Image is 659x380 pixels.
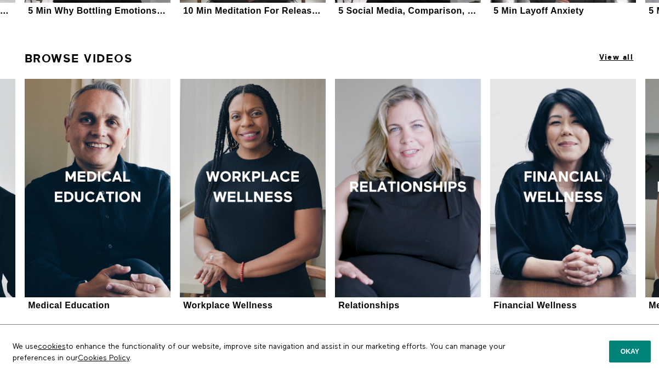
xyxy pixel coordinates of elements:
a: View all [599,53,633,61]
div: Medical Education [28,300,110,310]
a: Medical EducationMedical Education [25,79,171,312]
p: We use to enhance the functionality of our website, improve site navigation and assist in our mar... [4,333,515,372]
a: RelationshipsRelationships [335,79,481,312]
div: 10 Min Meditation For Releasing Regret [183,5,322,16]
a: Cookies Policy [78,354,130,362]
a: Browse Videos [25,47,133,70]
div: 5 Min Why Bottling Emotions Backfires [28,5,167,16]
div: Workplace Wellness [183,300,272,310]
div: 5 Min Layoff Anxiety [493,5,584,16]
button: Okay [609,341,651,362]
div: Financial Wellness [493,300,577,310]
a: Financial WellnessFinancial Wellness [490,79,636,312]
a: cookies [38,343,66,350]
div: 5 Social Media, Comparison, & Identity [338,5,477,16]
a: Workplace WellnessWorkplace Wellness [180,79,326,312]
div: Relationships [338,300,399,310]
